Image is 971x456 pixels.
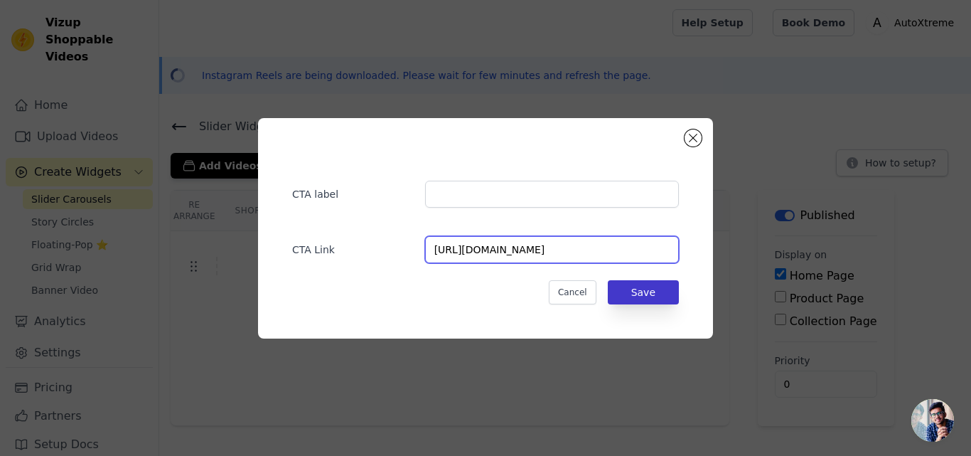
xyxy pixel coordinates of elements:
[911,399,954,442] div: Open chat
[549,280,596,304] button: Cancel
[292,237,414,257] label: CTA Link
[292,181,414,201] label: CTA label
[608,280,679,304] button: Save
[425,236,679,263] input: https://example.com/
[685,129,702,147] button: Close modal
